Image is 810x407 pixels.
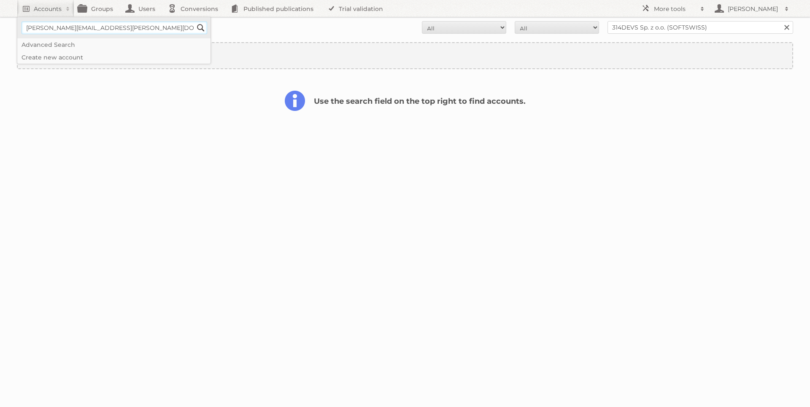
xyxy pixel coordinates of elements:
[726,5,780,13] h2: [PERSON_NAME]
[18,43,792,68] a: Create new account
[654,5,696,13] h2: More tools
[17,38,211,51] a: Advanced Search
[284,90,526,116] h2: Use the search field on the top right to find accounts.
[17,51,211,64] a: Create new account
[194,22,207,34] input: Search
[34,5,62,13] h2: Accounts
